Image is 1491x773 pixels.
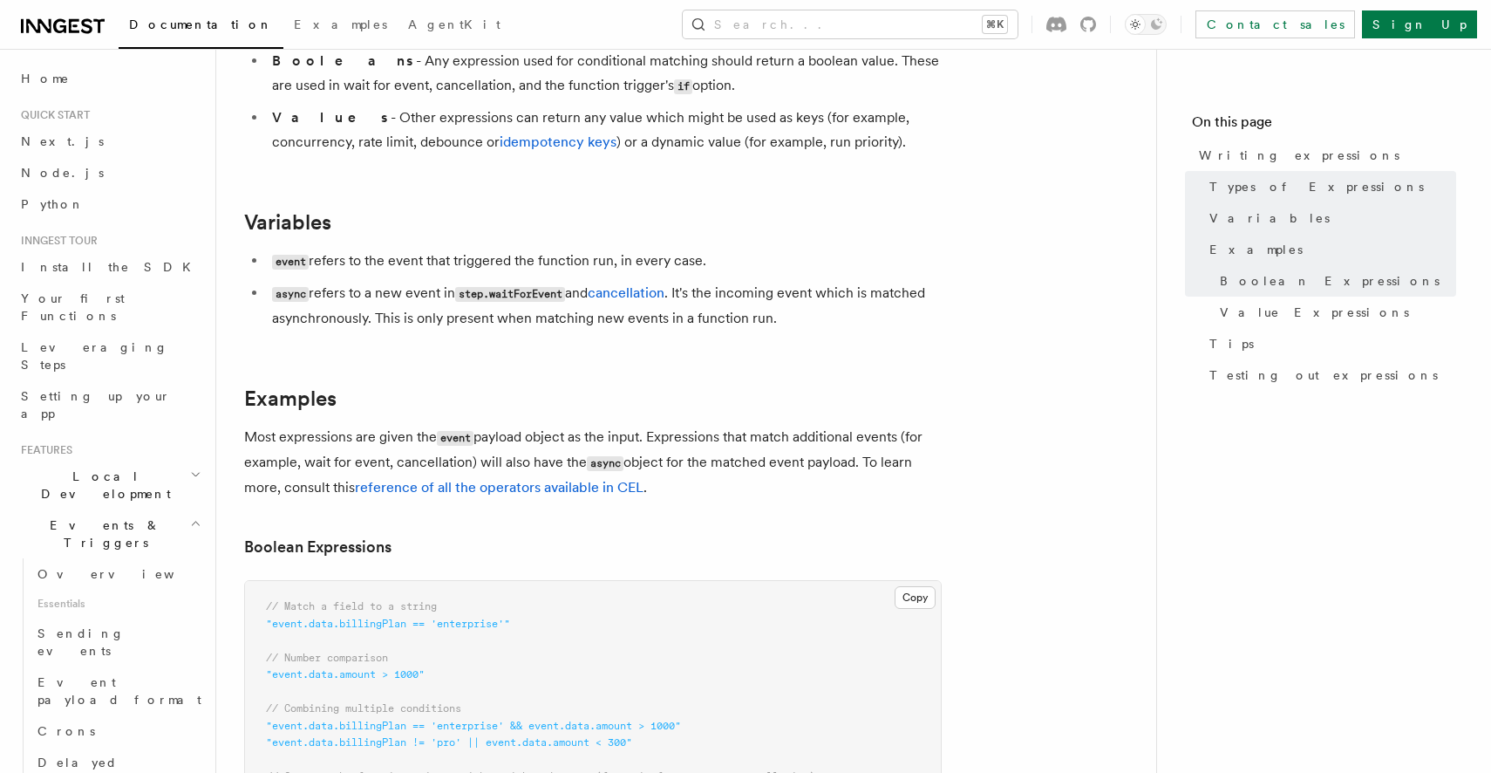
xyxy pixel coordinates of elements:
[1125,14,1167,35] button: Toggle dark mode
[14,63,205,94] a: Home
[244,386,337,411] a: Examples
[14,461,205,510] button: Local Development
[21,389,171,421] span: Setting up your app
[683,10,1018,38] button: Search...⌘K
[1209,335,1254,352] span: Tips
[21,260,201,274] span: Install the SDK
[14,157,205,188] a: Node.js
[1199,147,1399,164] span: Writing expressions
[266,600,437,612] span: // Match a field to a string
[31,590,205,618] span: Essentials
[1209,178,1424,195] span: Types of Expressions
[1202,359,1456,391] a: Testing out expressions
[1220,304,1409,321] span: Value Expressions
[21,340,168,372] span: Leveraging Steps
[37,567,217,581] span: Overview
[1213,265,1456,297] a: Boolean Expressions
[14,283,205,332] a: Your first Functions
[1192,140,1456,171] a: Writing expressions
[408,17,500,31] span: AgentKit
[14,468,190,503] span: Local Development
[1195,10,1355,38] a: Contact sales
[14,380,205,429] a: Setting up your app
[14,188,205,220] a: Python
[14,108,90,122] span: Quick start
[266,702,461,715] span: // Combining multiple conditions
[267,49,942,99] li: - Any expression used for conditional matching should return a boolean value. These are used in w...
[895,586,936,609] button: Copy
[272,287,309,302] code: async
[272,109,391,126] strong: Values
[244,535,391,559] a: Boolean Expressions
[272,255,309,270] code: event
[1202,234,1456,265] a: Examples
[587,456,623,471] code: async
[455,287,565,302] code: step.waitForEvent
[21,70,70,87] span: Home
[14,126,205,157] a: Next.js
[119,5,283,49] a: Documentation
[266,736,632,749] span: "event.data.billingPlan != 'pro' || event.data.amount < 300"
[266,720,681,732] span: "event.data.billingPlan == 'enterprise' && event.data.amount > 1000"
[1209,241,1303,258] span: Examples
[1192,112,1456,140] h4: On this page
[21,197,85,211] span: Python
[500,133,616,150] a: idempotency keys
[283,5,398,47] a: Examples
[31,558,205,590] a: Overview
[1213,297,1456,328] a: Value Expressions
[37,626,125,658] span: Sending events
[983,16,1007,33] kbd: ⌘K
[437,431,473,446] code: event
[266,618,510,630] span: "event.data.billingPlan == 'enterprise'"
[37,675,201,707] span: Event payload format
[398,5,511,47] a: AgentKit
[21,134,104,148] span: Next.js
[31,667,205,715] a: Event payload format
[674,79,692,94] code: if
[14,510,205,558] button: Events & Triggers
[14,251,205,283] a: Install the SDK
[1362,10,1477,38] a: Sign Up
[244,425,942,500] p: Most expressions are given the payload object as the input. Expressions that match additional eve...
[267,249,942,274] li: refers to the event that triggered the function run, in every case.
[14,234,98,248] span: Inngest tour
[1209,209,1330,227] span: Variables
[588,284,664,301] a: cancellation
[14,516,190,551] span: Events & Triggers
[21,291,125,323] span: Your first Functions
[31,715,205,747] a: Crons
[1202,202,1456,234] a: Variables
[294,17,387,31] span: Examples
[1202,328,1456,359] a: Tips
[129,17,273,31] span: Documentation
[355,479,643,496] a: reference of all the operators available in CEL
[14,443,72,457] span: Features
[267,106,942,154] li: - Other expressions can return any value which might be used as keys (for example, concurrency, r...
[267,281,942,331] li: refers to a new event in and . It's the incoming event which is matched asynchronously. This is o...
[266,652,388,664] span: // Number comparison
[31,618,205,667] a: Sending events
[1202,171,1456,202] a: Types of Expressions
[244,210,331,235] a: Variables
[37,724,95,738] span: Crons
[266,668,425,681] span: "event.data.amount > 1000"
[272,52,416,69] strong: Booleans
[21,166,104,180] span: Node.js
[1220,272,1440,290] span: Boolean Expressions
[1209,366,1438,384] span: Testing out expressions
[14,332,205,380] a: Leveraging Steps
